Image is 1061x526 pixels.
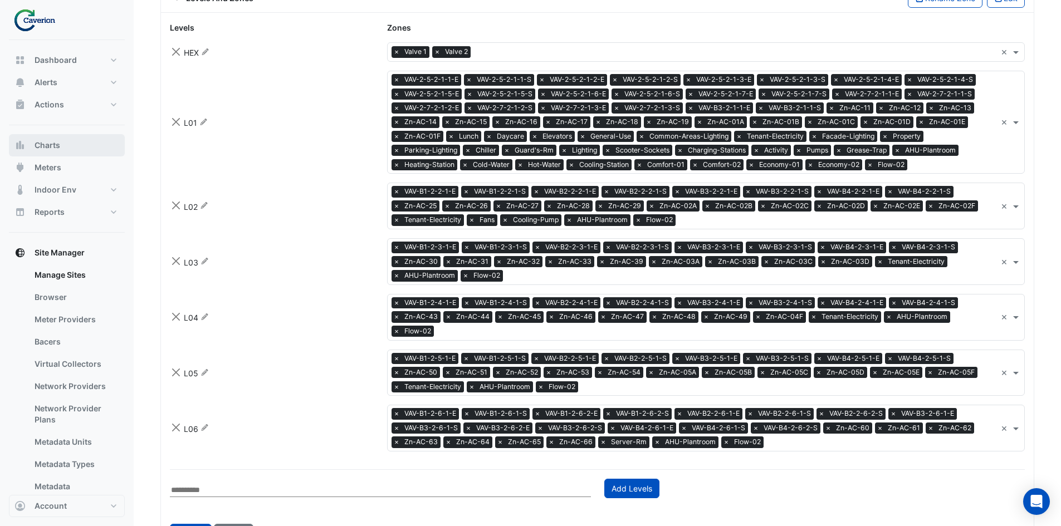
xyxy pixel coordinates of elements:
span: Parking-Lighting [402,145,460,156]
div: Zones [380,22,1031,33]
span: × [889,242,899,253]
span: × [686,102,696,114]
span: VAV-B3-2-3-1-E [684,242,743,253]
span: VAV-2-7-2-1-3-E [548,102,609,114]
button: Close [170,311,182,322]
span: Zn-AC-12 [886,102,923,114]
span: VAV-2-5-2-1-7-S [769,89,829,100]
span: Elevators [540,131,575,142]
fa-icon: Rename [201,367,209,377]
span: Chiller [473,145,499,156]
span: × [392,200,402,212]
span: × [672,186,682,197]
app-icon: Reports [14,207,26,218]
span: × [758,200,768,212]
span: × [442,116,452,127]
span: × [484,131,494,142]
span: Economy-02 [815,159,862,170]
span: × [814,186,824,197]
span: × [532,242,542,253]
span: × [612,89,622,100]
span: × [746,159,756,170]
fa-icon: Rename [201,47,209,56]
fa-icon: Rename [200,201,208,210]
span: VAV-B4-2-3-1-E [828,242,886,253]
span: Zn-AC-02A [657,200,700,212]
span: Clear [1001,200,1010,212]
fa-icon: Rename [199,117,208,126]
span: × [674,297,684,308]
span: × [460,159,470,170]
a: Network Provider Plans [26,397,125,431]
button: Close [170,46,182,57]
span: × [751,145,761,156]
span: × [462,242,472,253]
span: Guard's-Rm [512,145,556,156]
span: Reports [35,207,65,218]
span: Zn-AC-01F [402,131,443,142]
span: × [392,256,402,267]
span: VAV-2-5-2-1-1-S [474,74,534,85]
span: × [597,256,607,267]
span: VAV-B2-2-3-1-E [542,242,600,253]
span: General-Use [588,131,634,142]
a: Metadata Types [26,453,125,475]
span: Zn-AC-33 [555,256,594,267]
span: × [602,186,612,197]
span: Zn-AC-01C [815,116,858,127]
span: Comfort-01 [644,159,687,170]
span: Cooling-Pump [510,214,561,225]
span: VAV-B1-2-3-1-S [472,242,530,253]
span: VAV-B3-2-4-1-S [756,297,815,308]
span: × [686,89,696,100]
span: Zn-AC-18 [603,116,641,127]
span: × [880,131,890,142]
span: Charging-Stations [685,145,749,156]
span: VAV-B2-2-4-1-S [613,297,672,308]
button: Account [9,495,125,517]
span: × [392,131,402,142]
span: VAV-2-7-2-1-1-S [915,89,975,100]
span: VAV-2-5-2-1-2-S [620,74,681,85]
span: AHU-Plantroom [574,214,630,225]
span: × [392,186,402,197]
span: AHU-Plantroom [402,270,458,281]
span: × [392,145,402,156]
span: Zn-AC-14 [402,116,439,127]
span: VAV-B2-2-3-1-S [613,242,672,253]
span: Actions [35,99,64,110]
span: × [885,186,895,197]
span: VAV-B3-2-3-1-S [756,242,815,253]
span: × [515,159,525,170]
span: VAV-2-5-2-1-6-E [548,89,609,100]
span: × [805,159,815,170]
span: × [860,116,871,127]
span: × [544,200,554,212]
span: × [537,74,547,85]
app-icon: Dashboard [14,55,26,66]
span: VAV-B1-2-2-1-S [471,186,529,197]
img: Company Logo [13,9,63,31]
span: × [465,89,475,100]
a: Network Providers [26,375,125,397]
span: × [462,297,472,308]
span: × [832,89,842,100]
button: Add Levels [604,479,659,498]
span: VAV-B1-2-3-1-E [402,242,459,253]
span: Tenant-Electricity [402,214,464,225]
span: Clear [1001,46,1010,58]
a: Virtual Collectors [26,353,125,375]
span: × [794,145,804,156]
span: × [442,200,452,212]
span: Pumps [804,145,831,156]
span: Zn-AC-02B [712,200,755,212]
fa-icon: Rename [201,423,209,432]
span: Zn-AC-01E [926,116,968,127]
fa-icon: Rename [201,312,209,321]
div: Levels [163,22,380,33]
span: × [926,200,936,212]
app-icon: Actions [14,99,26,110]
span: × [756,102,766,114]
span: VAV-B1-2-4-1-E [402,297,459,308]
span: × [674,242,684,253]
